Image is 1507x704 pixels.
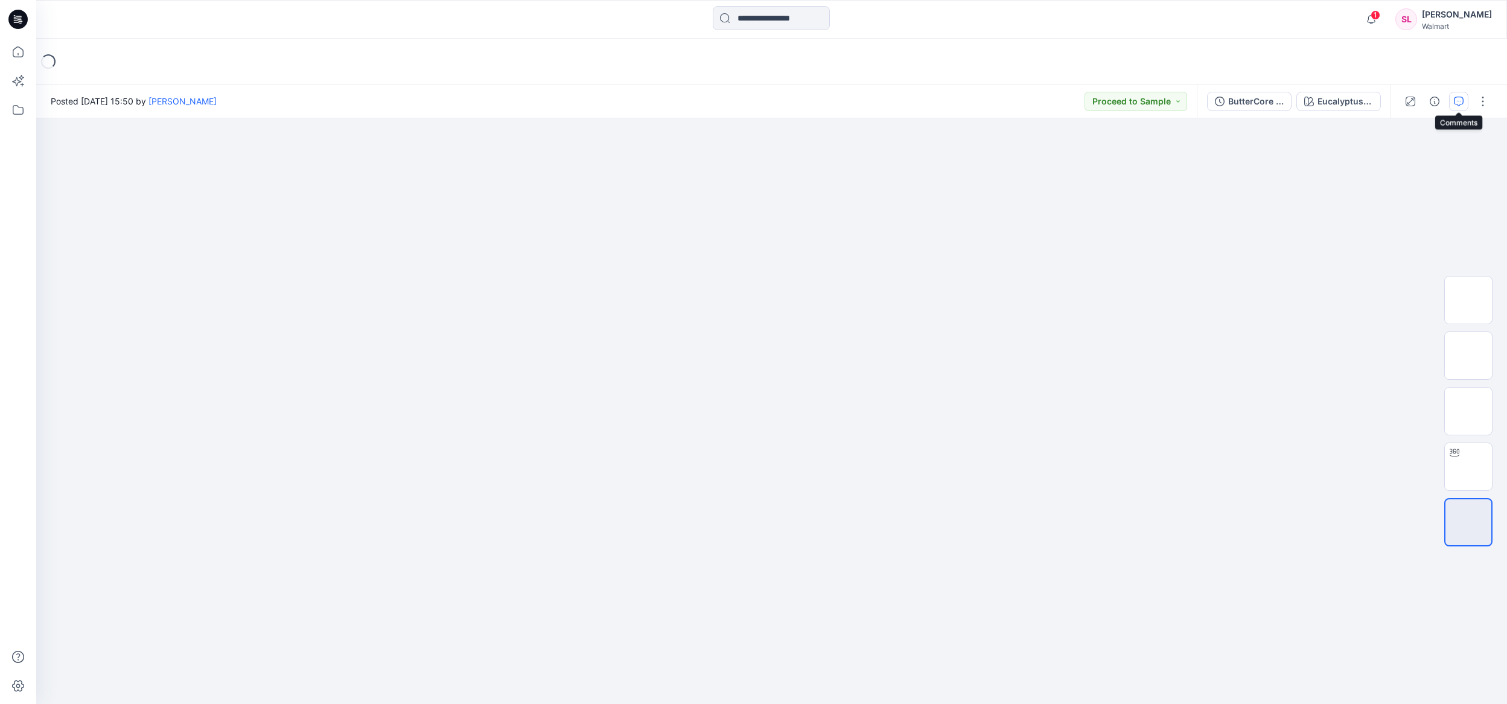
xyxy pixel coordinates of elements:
[1422,7,1492,22] div: [PERSON_NAME]
[1422,22,1492,31] div: Walmart
[1395,8,1417,30] div: SL
[1371,10,1380,20] span: 1
[148,96,217,106] a: [PERSON_NAME]
[51,95,217,107] span: Posted [DATE] 15:50 by
[1296,92,1381,111] button: Eucalyptus DD
[1207,92,1292,111] button: ButterCore Table Tee
[1425,92,1444,111] button: Details
[1228,95,1284,108] div: ButterCore Table Tee
[1317,95,1373,108] div: Eucalyptus DD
